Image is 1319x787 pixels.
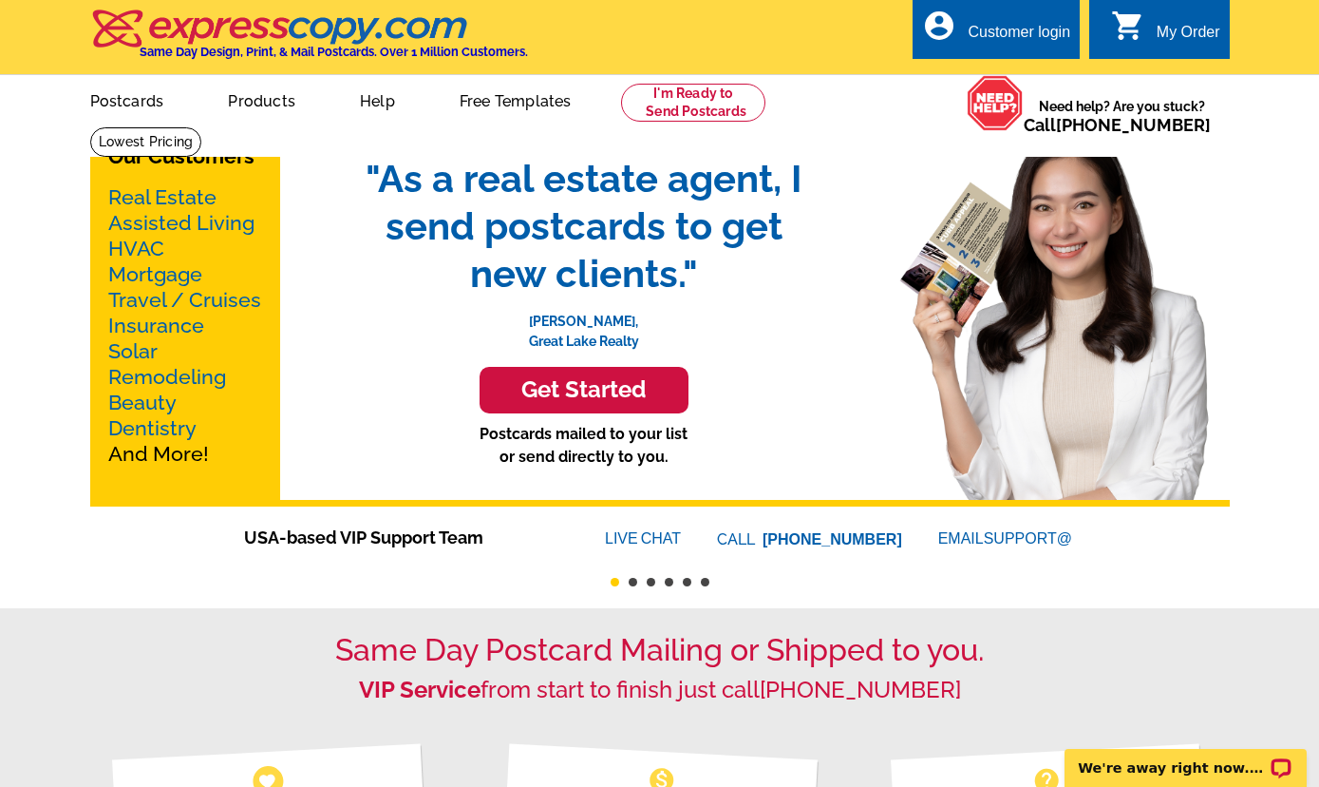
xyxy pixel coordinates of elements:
[1052,727,1319,787] iframe: LiveChat chat widget
[359,676,480,703] strong: VIP Service
[760,676,961,703] a: [PHONE_NUMBER]
[108,184,262,467] p: And More!
[683,578,691,586] button: 5 of 6
[347,367,821,413] a: Get Started
[90,632,1230,668] h1: Same Day Postcard Mailing or Shipped to you.
[1024,115,1211,135] span: Call
[701,578,709,586] button: 6 of 6
[629,578,637,586] button: 2 of 6
[605,528,641,550] font: LIVE
[717,528,758,551] font: CALL
[244,525,548,550] span: USA-based VIP Support Team
[347,155,821,298] span: "As a real estate agent, I send postcards to get new clients."
[1111,21,1220,45] a: shopping_cart My Order
[1111,9,1145,43] i: shopping_cart
[108,416,197,440] a: Dentistry
[665,578,673,586] button: 4 of 6
[108,262,202,286] a: Mortgage
[968,24,1070,50] div: Customer login
[108,314,204,337] a: Insurance
[90,677,1230,704] h2: from start to finish just call
[347,298,821,352] p: [PERSON_NAME], Great Lake Realty
[647,578,655,586] button: 3 of 6
[108,211,254,235] a: Assisted Living
[108,391,177,414] a: Beauty
[1157,24,1220,50] div: My Order
[60,77,195,122] a: Postcards
[922,21,1070,45] a: account_circle Customer login
[90,23,528,59] a: Same Day Design, Print, & Mail Postcards. Over 1 Million Customers.
[108,288,261,312] a: Travel / Cruises
[347,423,821,469] p: Postcards mailed to your list or send directly to you.
[108,237,164,260] a: HVAC
[763,531,902,547] a: [PHONE_NUMBER]
[330,77,425,122] a: Help
[108,339,158,363] a: Solar
[429,77,602,122] a: Free Templates
[108,365,226,389] a: Remodeling
[1056,115,1211,135] a: [PHONE_NUMBER]
[922,9,956,43] i: account_circle
[503,376,665,404] h3: Get Started
[984,528,1075,550] font: SUPPORT@
[1024,97,1220,135] span: Need help? Are you stuck?
[140,45,528,59] h4: Same Day Design, Print, & Mail Postcards. Over 1 Million Customers.
[198,77,326,122] a: Products
[967,75,1024,131] img: help
[611,578,619,586] button: 1 of 6
[938,530,1075,547] a: EMAILSUPPORT@
[108,185,217,209] a: Real Estate
[605,530,681,547] a: LIVECHAT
